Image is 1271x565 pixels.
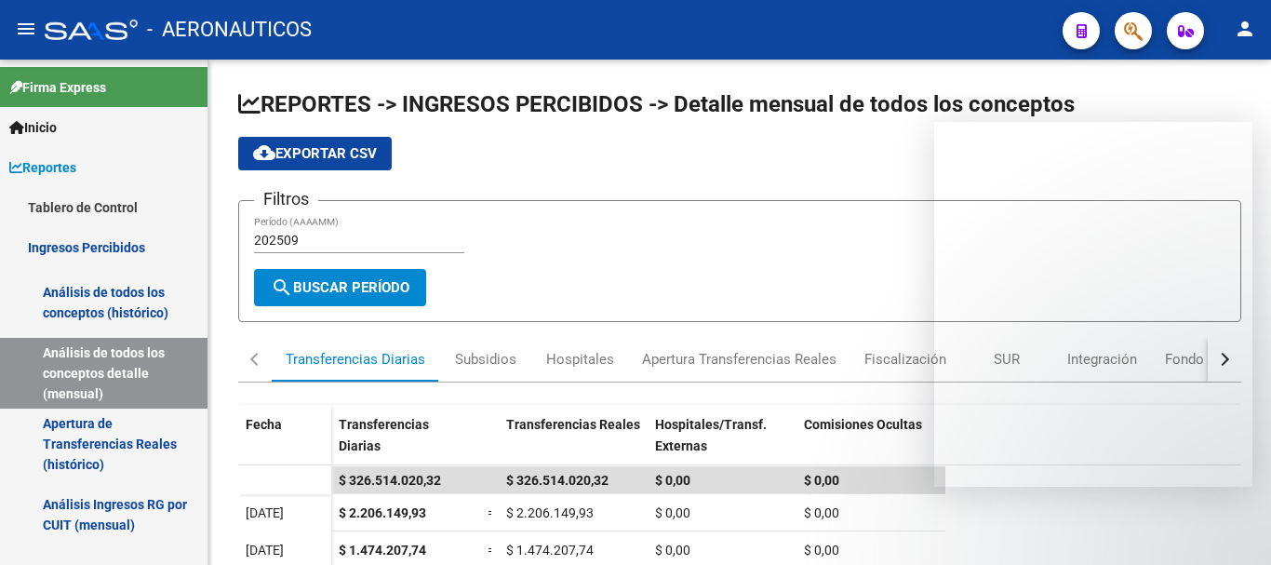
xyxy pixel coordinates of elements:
span: Fecha [246,417,282,432]
span: $ 0,00 [804,505,839,520]
h3: Filtros [254,186,318,212]
iframe: Intercom live chat [1208,502,1252,546]
mat-icon: menu [15,18,37,40]
span: $ 0,00 [655,505,690,520]
span: Firma Express [9,77,106,98]
datatable-header-cell: Hospitales/Transf. Externas [648,405,796,483]
span: $ 0,00 [804,543,839,558]
span: REPORTES -> INGRESOS PERCIBIDOS -> Detalle mensual de todos los conceptos [238,91,1075,117]
iframe: Intercom live chat mensaje [934,122,1252,487]
button: Exportar CSV [238,137,392,170]
mat-icon: search [271,276,293,299]
span: $ 2.206.149,93 [506,505,594,520]
datatable-header-cell: Transferencias Reales [499,405,648,483]
span: Buscar Período [271,279,409,296]
span: $ 1.474.207,74 [339,543,426,558]
datatable-header-cell: Transferencias Diarias [331,405,480,483]
span: - AERONAUTICOS [147,9,312,50]
div: Transferencias Diarias [286,349,425,370]
div: Apertura Transferencias Reales [642,349,836,370]
span: $ 326.514.020,32 [339,473,441,488]
span: Reportes [9,157,76,178]
span: Comisiones Ocultas [804,417,922,432]
span: Inicio [9,117,57,138]
span: $ 0,00 [655,543,690,558]
span: $ 1.474.207,74 [506,543,594,558]
span: Hospitales/Transf. Externas [655,417,767,453]
span: Transferencias Reales [506,417,640,432]
div: Hospitales [546,349,614,370]
span: $ 2.206.149,93 [339,505,426,520]
datatable-header-cell: Fecha [238,405,331,483]
mat-icon: cloud_download [253,141,275,164]
datatable-header-cell: Comisiones Ocultas [796,405,945,483]
span: = [488,505,495,520]
span: Exportar CSV [253,145,377,162]
span: $ 326.514.020,32 [506,473,609,488]
span: [DATE] [246,505,284,520]
button: Buscar Período [254,269,426,306]
span: [DATE] [246,543,284,558]
span: $ 0,00 [804,473,839,488]
div: Subsidios [455,349,516,370]
mat-icon: person [1234,18,1256,40]
span: Transferencias Diarias [339,417,429,453]
span: = [488,543,495,558]
span: $ 0,00 [655,473,690,488]
div: Fiscalización [864,349,946,370]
